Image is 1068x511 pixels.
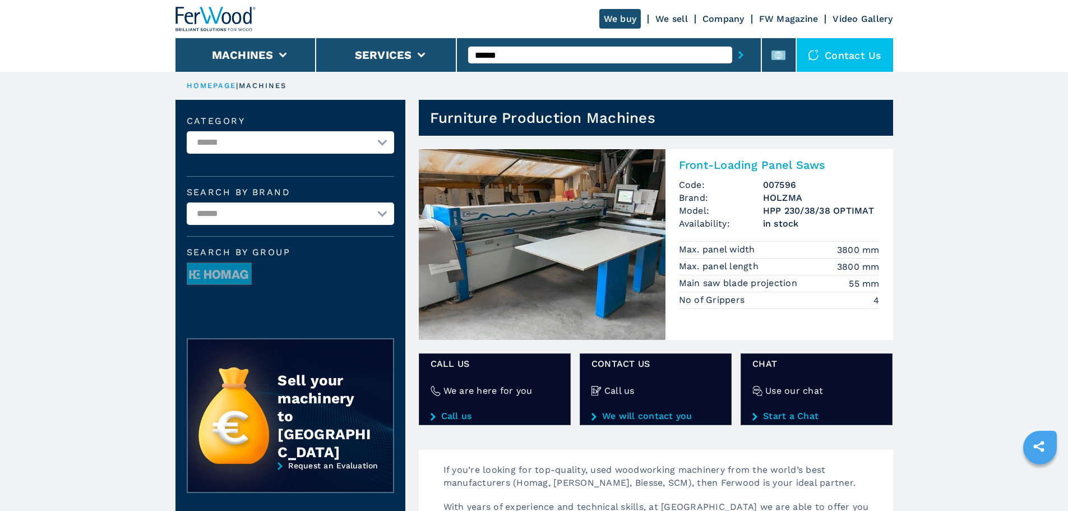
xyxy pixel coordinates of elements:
[175,7,256,31] img: Ferwood
[591,411,720,421] a: We will contact you
[679,277,801,289] p: Main saw blade projection
[873,294,879,307] em: 4
[278,371,371,461] div: Sell your machinery to [GEOGRAPHIC_DATA]
[679,158,880,172] h2: Front-Loading Panel Saws
[702,13,745,24] a: Company
[212,48,274,62] button: Machines
[837,243,880,256] em: 3800 mm
[187,248,394,257] span: Search by group
[752,386,762,396] img: Use our chat
[419,149,665,340] img: Front-Loading Panel Saws HOLZMA HPP 230/38/38 OPTIMAT
[443,384,533,397] h4: We are here for you
[187,263,251,286] img: image
[432,463,893,500] p: If you’re looking for top-quality, used woodworking machinery from the world’s best manufacturers...
[655,13,688,24] a: We sell
[355,48,412,62] button: Services
[591,357,720,370] span: CONTACT US
[431,386,441,396] img: We are here for you
[239,81,287,91] p: machines
[797,38,893,72] div: Contact us
[679,243,758,256] p: Max. panel width
[187,461,394,501] a: Request an Evaluation
[187,188,394,197] label: Search by brand
[752,357,881,370] span: Chat
[808,49,819,61] img: Contact us
[763,191,880,204] h3: HOLZMA
[759,13,819,24] a: FW Magazine
[431,357,559,370] span: Call us
[849,277,879,290] em: 55 mm
[679,294,748,306] p: No of Grippers
[763,217,880,230] span: in stock
[431,411,559,421] a: Call us
[187,81,237,90] a: HOMEPAGE
[833,13,893,24] a: Video Gallery
[236,81,238,90] span: |
[837,260,880,273] em: 3800 mm
[763,204,880,217] h3: HPP 230/38/38 OPTIMAT
[679,178,763,191] span: Code:
[679,217,763,230] span: Availability:
[679,260,762,273] p: Max. panel length
[732,42,750,68] button: submit-button
[604,384,635,397] h4: Call us
[430,109,655,127] h1: Furniture Production Machines
[1020,461,1060,503] iframe: Chat
[1025,432,1053,461] a: sharethis
[187,117,394,126] label: Category
[591,386,602,396] img: Call us
[763,178,880,191] h3: 007596
[599,9,641,29] a: We buy
[679,204,763,217] span: Model:
[752,411,881,421] a: Start a Chat
[679,191,763,204] span: Brand:
[765,384,823,397] h4: Use our chat
[419,149,893,340] a: Front-Loading Panel Saws HOLZMA HPP 230/38/38 OPTIMATFront-Loading Panel SawsCode:007596Brand:HOL...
